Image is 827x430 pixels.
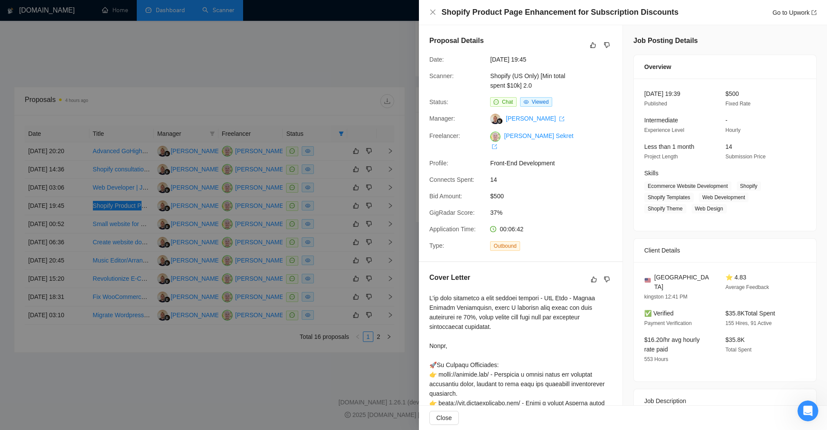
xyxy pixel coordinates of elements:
span: [DATE] 19:39 [644,90,680,97]
img: c1bP4mNrGFN0bn_59XPyOb5nUeCCAk0hbsx9P5H2_OKrMJlgp4t-sbAPkLr90ZEgGO [490,131,501,142]
span: $500 [725,90,739,97]
span: Close [436,413,452,423]
button: like [589,274,599,285]
button: like [588,40,598,50]
div: Job Description [644,389,806,413]
a: [PERSON_NAME] Sekret export [490,132,573,150]
span: Front-End Development [490,158,620,168]
span: close [429,9,436,16]
span: - [725,117,728,124]
span: Submission Price [725,154,766,160]
span: $35.8K [725,336,745,343]
img: 🇺🇸 [645,277,651,283]
span: message [494,99,499,105]
a: Go to Upworkexport [772,9,817,16]
span: Shopify [737,181,761,191]
span: Shopify Templates [644,193,694,202]
span: Hourly [725,127,741,133]
span: Skills [644,170,659,177]
button: dislike [602,274,612,285]
a: [PERSON_NAME] export [506,115,564,122]
iframe: Intercom live chat [797,400,818,421]
span: Overview [644,62,671,72]
span: kingston 12:41 PM [644,294,687,300]
span: Outbound [490,241,520,251]
span: 553 Hours [644,356,668,362]
span: Project Length [644,154,678,160]
h5: Proposal Details [429,36,484,46]
button: dislike [602,40,612,50]
span: Chat [502,99,513,105]
span: Shopify Theme [644,204,686,213]
span: Connects Spent: [429,176,474,183]
span: ✅ Verified [644,310,674,317]
span: Status: [429,98,448,105]
span: Type: [429,242,444,249]
span: $500 [490,191,620,201]
span: dislike [604,42,610,49]
span: Experience Level [644,127,684,133]
span: Less than 1 month [644,143,694,150]
div: Client Details [644,239,806,262]
span: [GEOGRAPHIC_DATA] [654,272,712,292]
span: 14 [490,175,620,184]
span: 14 [725,143,732,150]
span: [DATE] 19:45 [490,55,620,64]
span: clock-circle [490,226,496,232]
h5: Cover Letter [429,272,470,283]
span: Scanner: [429,72,454,79]
span: Bid Amount: [429,193,462,200]
span: Published [644,101,667,107]
span: Intermediate [644,117,678,124]
span: export [559,116,564,121]
span: 37% [490,208,620,217]
span: $35.8K Total Spent [725,310,775,317]
span: Profile: [429,160,448,167]
span: export [492,144,497,149]
span: Freelancer: [429,132,460,139]
span: export [811,10,817,15]
span: Total Spent [725,347,751,353]
span: dislike [604,276,610,283]
span: like [591,276,597,283]
span: eye [524,99,529,105]
a: Shopify (US Only) [Min total spent $10k] 2.0 [490,72,565,89]
span: $16.20/hr avg hourly rate paid [644,336,700,353]
button: Close [429,9,436,16]
span: 155 Hires, 91 Active [725,320,772,326]
button: Close [429,411,459,425]
span: Manager: [429,115,455,122]
span: Ecommerce Website Development [644,181,731,191]
span: Web Development [699,193,749,202]
span: ⭐ 4.83 [725,274,746,281]
h4: Shopify Product Page Enhancement for Subscription Discounts [442,7,679,18]
span: Payment Verification [644,320,692,326]
span: like [590,42,596,49]
span: GigRadar Score: [429,209,474,216]
h5: Job Posting Details [633,36,698,46]
span: Average Feedback [725,284,769,290]
span: Application Time: [429,226,476,233]
span: Date: [429,56,444,63]
span: Web Design [692,204,727,213]
span: Viewed [532,99,549,105]
span: Fixed Rate [725,101,751,107]
span: 00:06:42 [500,226,524,233]
img: gigradar-bm.png [497,118,503,124]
